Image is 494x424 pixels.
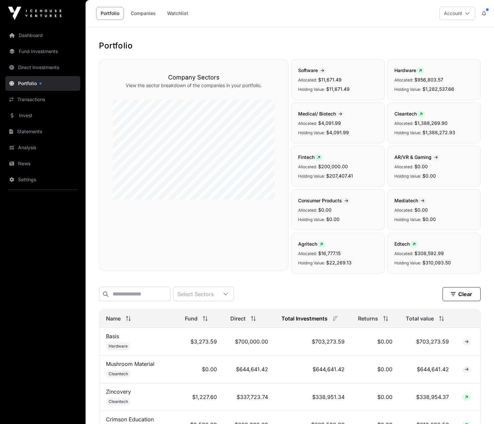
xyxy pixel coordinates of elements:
span: Holding Value: [394,217,421,222]
a: Direct Investments [5,60,80,75]
span: $1,282,537.66 [422,86,454,92]
span: Name [106,314,121,323]
span: Consumer Products [298,198,351,203]
span: $4,091.99 [326,130,349,135]
a: Fund Investments [5,44,80,59]
a: News [5,156,80,171]
span: Allocated: [394,121,413,126]
td: $703,273.59 [399,328,456,356]
a: Statements [5,124,80,139]
p: View the sector breakdown of the companies in your portfolio. [113,82,275,89]
a: Basis [106,333,119,340]
span: Total Investments [281,314,328,323]
span: Allocated: [298,121,317,126]
span: Total value [406,314,434,323]
span: Cleantech [109,371,128,377]
span: Holding Value: [394,87,421,92]
a: Portfolio [5,76,80,91]
span: Allocated: [394,251,413,256]
span: Holding Value: [298,87,325,92]
td: $0.00 [351,383,399,411]
td: $700,000.00 [224,328,275,356]
td: $644,641.42 [224,356,275,383]
span: $11,671.49 [318,77,342,82]
span: Allocated: [298,77,317,82]
span: Edtech [394,241,418,247]
span: $1,388,272.93 [422,130,455,135]
button: Account [440,7,475,20]
span: $16,777.15 [318,250,341,256]
span: Allocated: [394,208,413,213]
span: $207,407.41 [326,173,353,179]
span: Allocated: [394,77,413,82]
span: Holding Value: [298,217,325,222]
span: $1,388,269.90 [414,120,448,126]
span: $310,093.50 [422,260,451,265]
span: Holding Value: [394,174,421,179]
td: $0.00 [351,328,399,356]
span: Holding Value: [394,260,421,265]
h1: Portfolio [99,40,481,51]
button: Clear [443,287,481,301]
span: Allocated: [298,251,317,256]
span: Fintech [298,154,323,160]
a: Companies [126,7,160,20]
td: $1,227.60 [178,383,223,411]
td: $3,273.59 [178,328,223,356]
span: Software [298,67,327,73]
span: Returns [358,314,378,323]
span: $0.00 [422,173,436,179]
div: Select Sectors [173,287,218,301]
a: Settings [5,172,80,187]
td: $337,723.74 [224,383,275,411]
span: Direct [230,314,246,323]
span: $0.00 [318,207,332,213]
a: Dashboard [5,28,80,43]
td: $644,641.42 [275,356,351,383]
a: Mushroom Material [106,361,154,367]
a: Invest [5,108,80,123]
td: $0.00 [351,356,399,383]
span: $308,592.99 [414,250,444,256]
a: Portfolio [96,7,124,20]
span: Cleantech [109,399,128,404]
span: Holding Value: [394,130,421,135]
span: $0.00 [326,216,340,222]
span: $11,671.49 [326,86,350,92]
span: Cleantech [394,111,425,117]
td: $0.00 [178,356,223,383]
a: Crimson Education [106,416,154,423]
span: $0.00 [414,207,428,213]
a: Zincovery [106,388,131,395]
span: Allocated: [298,164,317,169]
span: Fund [185,314,198,323]
span: Holding Value: [298,260,325,265]
span: Allocated: [298,208,317,213]
td: $703,273.59 [275,328,351,356]
span: $0.00 [414,164,428,169]
span: Hardware [394,67,424,73]
td: $338,954.37 [399,383,456,411]
span: Mediatech [394,198,427,203]
span: Medical/ Biotech [298,111,345,117]
div: チャットウィジェット [461,392,494,424]
span: Allocated: [394,164,413,169]
a: Watchlist [163,7,193,20]
span: $956,803.57 [414,77,443,82]
td: $644,641.42 [399,356,456,383]
span: Holding Value: [298,174,325,179]
span: Hardware [109,344,128,349]
span: Holding Value: [298,130,325,135]
span: $22,269.13 [326,260,352,265]
iframe: Chat Widget [461,392,494,424]
span: $4,091.99 [318,120,341,126]
img: Icehouse Ventures Logo [8,7,61,20]
h3: Company Sectors [113,73,275,82]
a: Analysis [5,140,80,155]
a: Transactions [5,92,80,107]
span: AR/VR & Gaming [394,154,441,160]
span: Agritech [298,241,326,247]
span: $200,000.00 [318,164,348,169]
td: $338,951.34 [275,383,351,411]
span: $0.00 [422,216,436,222]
